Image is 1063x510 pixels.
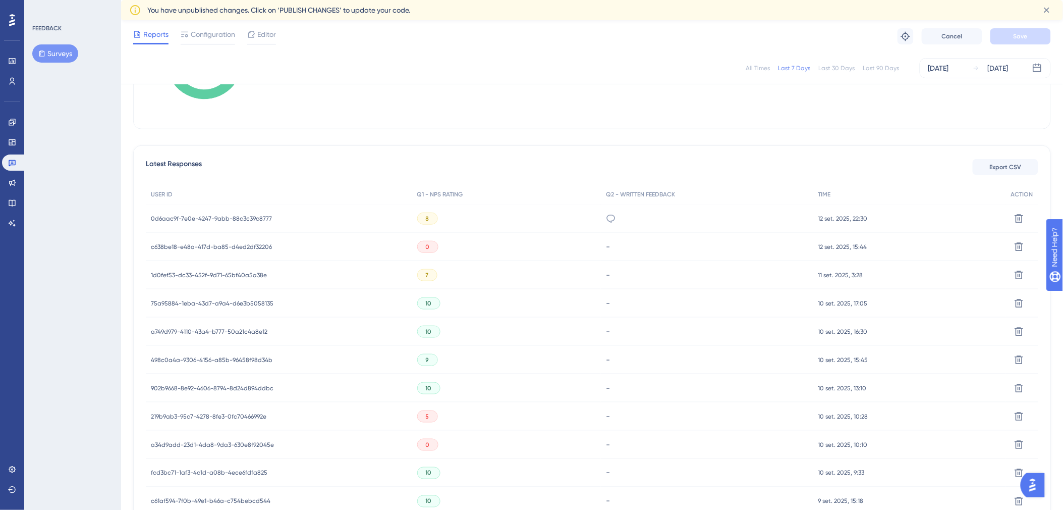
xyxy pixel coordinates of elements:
[151,356,272,364] span: 498c0a4a-9306-4156-a85b-96458f98d34b
[818,441,868,449] span: 10 set. 2025, 10:10
[151,215,272,223] span: 0d6aac9f-7e0e-4247-9abb-88c3c39c8777
[746,64,770,72] div: All Times
[151,497,270,505] span: c61af594-7f0b-49e1-b46a-c754bebcd544
[973,159,1038,175] button: Export CSV
[818,243,867,251] span: 12 set. 2025, 15:44
[819,64,855,72] div: Last 30 Days
[146,158,202,176] span: Latest Responses
[606,355,808,365] div: -
[24,3,63,15] span: Need Help?
[147,4,410,16] span: You have unpublished changes. Click on ‘PUBLISH CHANGES’ to update your code.
[151,469,267,477] span: fcd3bc71-1af3-4c1d-a08b-4ece6fdfa825
[426,356,429,364] span: 9
[426,469,432,477] span: 10
[988,62,1009,74] div: [DATE]
[426,215,429,223] span: 8
[426,441,430,449] span: 0
[191,28,235,40] span: Configuration
[818,190,831,198] span: TIME
[990,28,1051,44] button: Save
[818,469,865,477] span: 10 set. 2025, 9:33
[606,327,808,336] div: -
[606,383,808,393] div: -
[426,384,432,392] span: 10
[151,441,274,449] span: a34d9add-23d1-4da8-9da3-630e8f92045e
[778,64,811,72] div: Last 7 Days
[257,28,276,40] span: Editor
[818,356,868,364] span: 10 set. 2025, 15:45
[818,299,868,308] span: 10 set. 2025, 17:05
[606,298,808,308] div: -
[32,44,78,63] button: Surveys
[818,497,864,505] span: 9 set. 2025, 15:18
[426,328,432,336] span: 10
[151,190,173,198] span: USER ID
[942,32,963,40] span: Cancel
[606,270,808,280] div: -
[606,190,675,198] span: Q2 - WRITTEN FEEDBACK
[606,412,808,421] div: -
[1014,32,1028,40] span: Save
[606,440,808,449] div: -
[818,215,868,223] span: 12 set. 2025, 22:30
[426,497,432,505] span: 10
[1021,470,1051,500] iframe: UserGuiding AI Assistant Launcher
[990,163,1022,171] span: Export CSV
[928,62,949,74] div: [DATE]
[417,190,463,198] span: Q1 - NPS RATING
[863,64,900,72] div: Last 90 Days
[818,271,863,279] span: 11 set. 2025, 3:28
[1011,190,1033,198] span: ACTION
[606,468,808,478] div: -
[143,28,169,40] span: Reports
[151,243,272,251] span: c638be18-e48a-417d-ba85-d4ed2df32206
[151,384,273,392] span: 902b9668-8e92-4606-8794-8d24d894ddbc
[818,384,867,392] span: 10 set. 2025, 13:10
[606,496,808,506] div: -
[151,299,273,308] span: 75a95884-1eba-43d7-a9a4-d6e3b5058135
[151,413,266,421] span: 219b9ab3-95c7-4278-8fe3-0fc70466992e
[426,299,432,308] span: 10
[818,328,868,336] span: 10 set. 2025, 16:30
[426,413,429,421] span: 5
[426,243,430,251] span: 0
[151,328,267,336] span: a749d979-4110-43a4-b777-50a21c4a8e12
[606,242,808,251] div: -
[32,24,62,32] div: FEEDBACK
[426,271,429,279] span: 7
[922,28,982,44] button: Cancel
[151,271,267,279] span: 1d0fef53-dc33-452f-9d71-65bf40a5a38e
[818,413,868,421] span: 10 set. 2025, 10:28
